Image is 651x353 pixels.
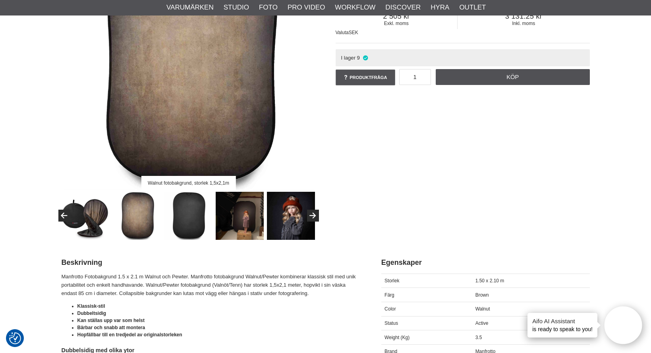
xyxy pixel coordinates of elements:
[335,2,375,13] a: Workflow
[436,69,590,85] a: Köp
[384,335,410,340] span: Weight (Kg)
[77,325,145,330] strong: Bärbar och snabb att montera
[431,2,449,13] a: Hyra
[458,12,589,21] span: 3 131.25
[384,320,398,326] span: Status
[77,332,182,338] strong: Hopfällbar till en tredjedel av originalstorleken
[475,335,482,340] span: 3.5
[475,306,490,312] span: Walnut
[267,192,315,240] img: Fotograf Therese Asplund - Pewter
[362,55,369,61] i: I lager
[62,258,361,268] h2: Beskrivning
[336,69,395,85] a: Produktfråga
[9,332,21,344] img: Revisit consent button
[384,278,399,284] span: Storlek
[77,318,145,323] strong: Kan ställas upp var som helst
[166,2,214,13] a: Varumärken
[384,306,396,312] span: Color
[341,55,355,61] span: I lager
[141,176,236,190] div: Walnut fotobakgrund, storlek 1,5x2,1m
[58,210,70,222] button: Previous
[336,30,349,35] span: Valuta
[532,317,593,325] h4: Aifo AI Assistant
[381,258,590,268] h2: Egenskaper
[62,192,110,240] img: Manfrotto Collapsible viks till 1/3 av sin storlek
[307,210,319,222] button: Next
[527,313,597,338] div: is ready to speak to you!
[224,2,249,13] a: Studio
[77,303,105,309] strong: Klassisk-stil
[259,2,278,13] a: Foto
[385,2,421,13] a: Discover
[9,331,21,345] button: Samtyckesinställningar
[216,192,264,240] img: Fotograf Therese Asplund - Pewter
[288,2,325,13] a: Pro Video
[164,192,212,240] img: Fotobakgrund Pewter, storlek 1,5x2,1m
[336,21,458,26] span: Exkl. moms
[458,21,589,26] span: Inkl. moms
[113,192,161,240] img: Walnut fotobakgrund, storlek 1,5x2,1m
[384,292,394,298] span: Färg
[475,292,489,298] span: Brown
[62,273,361,297] p: Manfrotto Fotobakgrund 1.5 x 2.1 m Walnut och Pewter. Manfrotto fotobakgrund Walnut/Pewter kombin...
[349,30,358,35] span: SEK
[459,2,486,13] a: Outlet
[475,278,504,284] span: 1.50 x 2.10 m
[336,12,458,21] span: 2 505
[77,311,106,316] strong: Dubbeltsidig
[357,55,360,61] span: 9
[475,320,489,326] span: Active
